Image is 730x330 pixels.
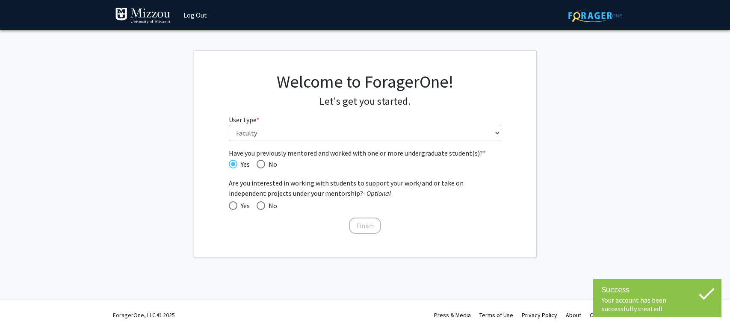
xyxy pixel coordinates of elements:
[229,178,501,198] span: Are you interested in working with students to support your work/and or take on independent proje...
[590,311,618,319] a: Contact Us
[566,311,581,319] a: About
[113,300,175,330] div: ForagerOne, LLC © 2025
[265,200,277,211] span: No
[434,311,471,319] a: Press & Media
[229,71,501,92] h1: Welcome to ForagerOne!
[602,296,713,313] div: Your account has been successfully created!
[6,292,36,324] iframe: Chat
[229,115,259,125] label: User type
[265,159,277,169] span: No
[229,95,501,108] h4: Let's get you started.
[237,200,250,211] span: Yes
[237,159,250,169] span: Yes
[115,7,171,24] img: University of Missouri Logo
[229,148,501,158] span: Have you previously mentored and worked with one or more undergraduate student(s)?
[522,311,557,319] a: Privacy Policy
[568,9,622,22] img: ForagerOne Logo
[363,189,391,197] i: - Optional
[229,158,501,169] mat-radio-group: Have you previously mentored and worked with one or more undergraduate student(s)?
[349,218,381,234] button: Finish
[479,311,513,319] a: Terms of Use
[602,283,713,296] div: Success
